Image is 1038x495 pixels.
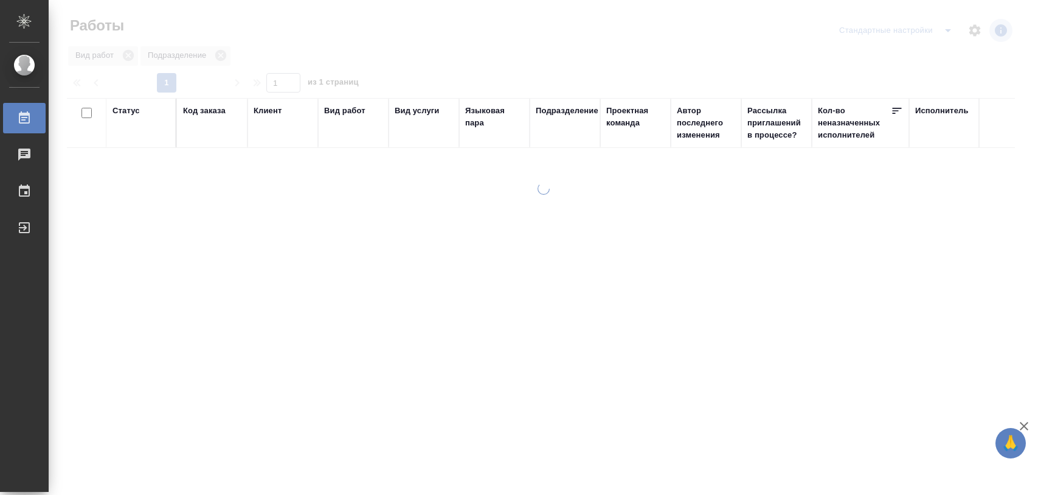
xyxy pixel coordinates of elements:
button: 🙏 [995,428,1026,458]
div: Статус [112,105,140,117]
div: Проектная команда [606,105,665,129]
div: Кол-во неназначенных исполнителей [818,105,891,141]
div: Исполнитель [915,105,969,117]
div: Рассылка приглашений в процессе? [747,105,806,141]
div: Код заказа [183,105,226,117]
div: Вид работ [324,105,365,117]
div: Подразделение [536,105,598,117]
span: 🙏 [1000,430,1021,456]
div: Языковая пара [465,105,524,129]
div: Вид услуги [395,105,440,117]
div: Автор последнего изменения [677,105,735,141]
div: Клиент [254,105,282,117]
